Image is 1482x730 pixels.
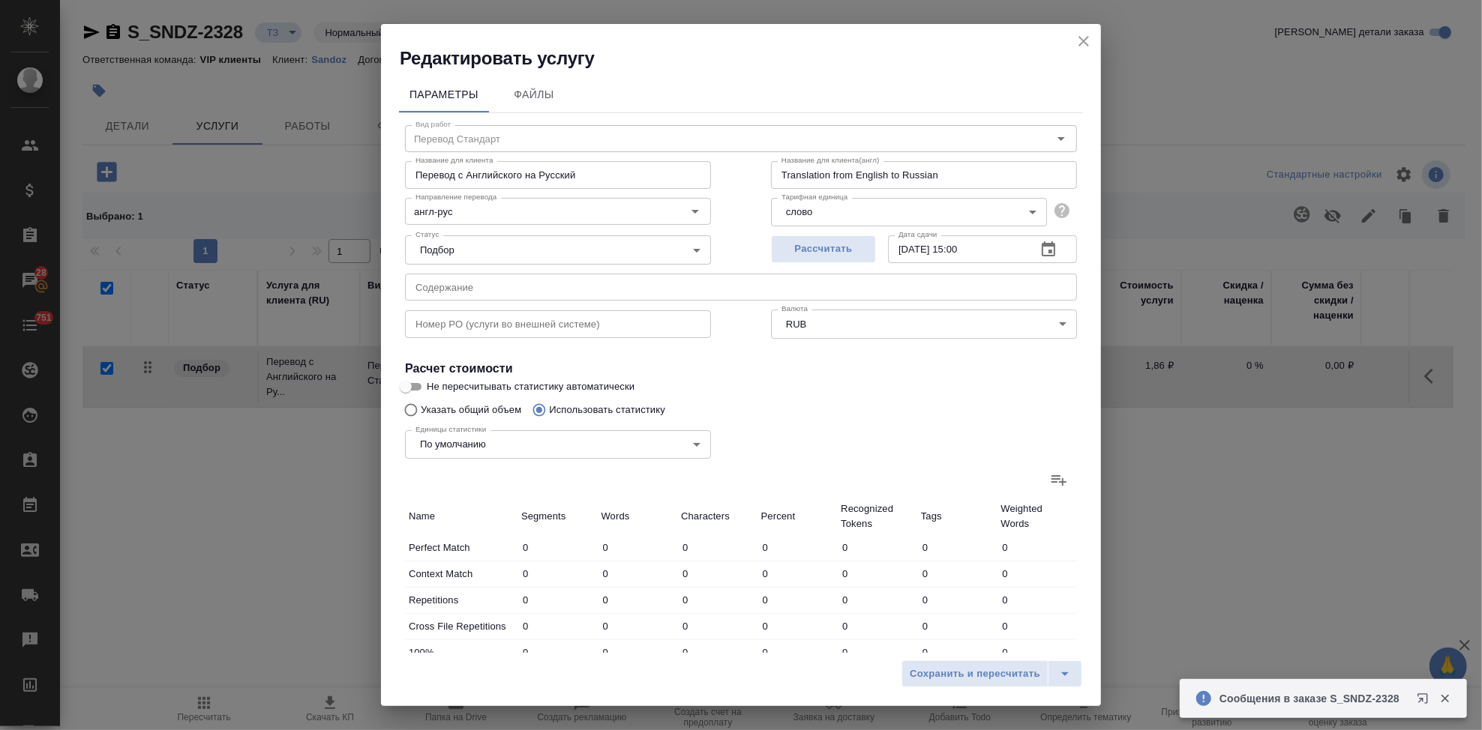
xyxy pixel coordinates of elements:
[415,438,490,450] button: По умолчанию
[405,235,711,264] div: Подбор
[997,589,1077,611] input: ✎ Введи что-нибудь
[409,540,514,555] p: Perfect Match
[917,642,997,663] input: ✎ Введи что-нибудь
[677,589,757,611] input: ✎ Введи что-нибудь
[1000,501,1073,531] p: Weighted Words
[997,563,1077,585] input: ✎ Введи что-нибудь
[409,567,514,582] p: Context Match
[757,537,838,558] input: ✎ Введи что-нибудь
[517,615,598,637] input: ✎ Введи что-нибудь
[409,645,514,660] p: 100%
[598,642,678,663] input: ✎ Введи что-нибудь
[405,430,711,459] div: По умолчанию
[1429,692,1460,705] button: Закрыть
[598,537,678,558] input: ✎ Введи что-нибудь
[901,660,1048,687] button: Сохранить и пересчитать
[779,241,868,258] span: Рассчитать
[781,205,817,218] button: слово
[917,563,997,585] input: ✎ Введи что-нибудь
[685,201,706,222] button: Open
[837,642,917,663] input: ✎ Введи что-нибудь
[1219,691,1407,706] p: Сообщения в заказе S_SNDZ-2328
[757,563,838,585] input: ✎ Введи что-нибудь
[427,379,634,394] span: Не пересчитывать статистику автоматически
[517,537,598,558] input: ✎ Введи что-нибудь
[601,509,674,524] p: Words
[837,563,917,585] input: ✎ Введи что-нибудь
[1408,684,1444,720] button: Открыть в новой вкладке
[498,85,570,104] span: Файлы
[841,501,913,531] p: Recognized Tokens
[408,85,480,104] span: Параметры
[757,589,838,611] input: ✎ Введи что-нибудь
[837,615,917,637] input: ✎ Введи что-нибудь
[921,509,994,524] p: Tags
[997,615,1077,637] input: ✎ Введи что-нибудь
[677,615,757,637] input: ✎ Введи что-нибудь
[757,642,838,663] input: ✎ Введи что-нибудь
[598,615,678,637] input: ✎ Введи что-нибудь
[521,509,594,524] p: Segments
[598,563,678,585] input: ✎ Введи что-нибудь
[677,537,757,558] input: ✎ Введи что-нибудь
[771,198,1047,226] div: слово
[771,235,876,263] button: Рассчитать
[677,563,757,585] input: ✎ Введи что-нибудь
[917,589,997,611] input: ✎ Введи что-нибудь
[837,537,917,558] input: ✎ Введи что-нибудь
[917,615,997,637] input: ✎ Введи что-нибудь
[997,642,1077,663] input: ✎ Введи что-нибудь
[517,563,598,585] input: ✎ Введи что-нибудь
[901,660,1082,687] div: split button
[400,46,1101,70] h2: Редактировать услугу
[1041,462,1077,498] label: Добавить статистику
[517,642,598,663] input: ✎ Введи что-нибудь
[681,509,754,524] p: Characters
[415,244,459,256] button: Подбор
[837,589,917,611] input: ✎ Введи что-нибудь
[517,589,598,611] input: ✎ Введи что-нибудь
[771,310,1077,338] div: RUB
[677,642,757,663] input: ✎ Введи что-нибудь
[757,615,838,637] input: ✎ Введи что-нибудь
[409,619,514,634] p: Cross File Repetitions
[997,537,1077,558] input: ✎ Введи что-нибудь
[781,318,811,331] button: RUB
[598,589,678,611] input: ✎ Введи что-нибудь
[761,509,834,524] p: Percent
[409,593,514,608] p: Repetitions
[409,509,514,524] p: Name
[917,537,997,558] input: ✎ Введи что-нибудь
[910,666,1040,683] span: Сохранить и пересчитать
[1072,30,1095,52] button: close
[405,360,1077,378] h4: Расчет стоимости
